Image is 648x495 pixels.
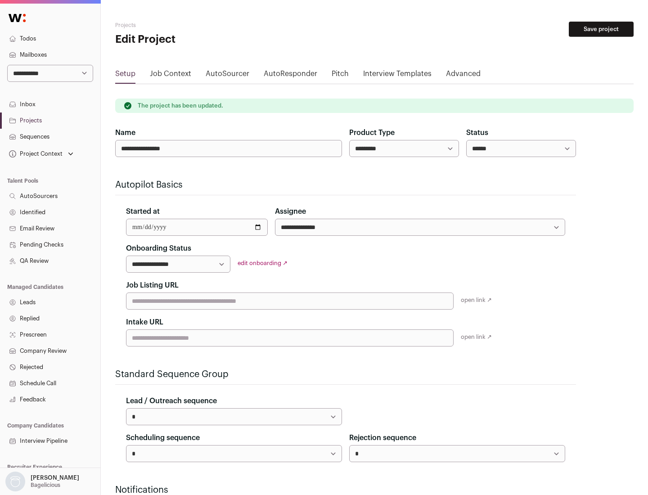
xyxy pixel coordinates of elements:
a: Job Context [150,68,191,83]
a: Pitch [332,68,349,83]
h2: Projects [115,22,288,29]
p: The project has been updated. [138,102,223,109]
label: Name [115,127,135,138]
label: Started at [126,206,160,217]
h1: Edit Project [115,32,288,47]
a: AutoResponder [264,68,317,83]
h2: Autopilot Basics [115,179,576,191]
a: edit onboarding ↗ [238,260,288,266]
img: Wellfound [4,9,31,27]
button: Open dropdown [7,148,75,160]
label: Scheduling sequence [126,432,200,443]
div: Project Context [7,150,63,157]
label: Intake URL [126,317,163,328]
a: Advanced [446,68,481,83]
label: Rejection sequence [349,432,416,443]
a: Interview Templates [363,68,432,83]
label: Status [466,127,488,138]
p: [PERSON_NAME] [31,474,79,481]
a: AutoSourcer [206,68,249,83]
label: Job Listing URL [126,280,179,291]
label: Lead / Outreach sequence [126,396,217,406]
button: Open dropdown [4,472,81,491]
h2: Standard Sequence Group [115,368,576,381]
a: Setup [115,68,135,83]
label: Assignee [275,206,306,217]
label: Product Type [349,127,395,138]
label: Onboarding Status [126,243,191,254]
button: Save project [569,22,634,37]
p: Bagelicious [31,481,60,489]
img: nopic.png [5,472,25,491]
